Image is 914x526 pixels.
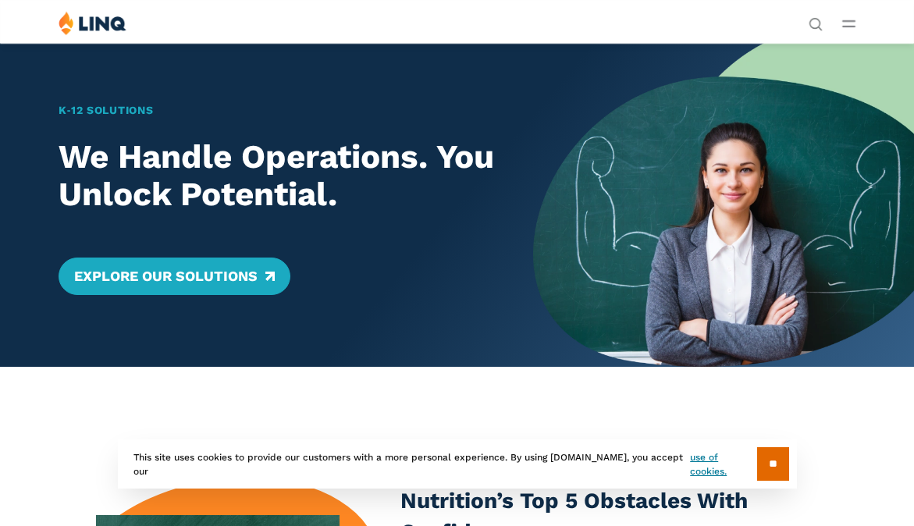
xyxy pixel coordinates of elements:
a: use of cookies. [690,450,756,478]
button: Open Main Menu [842,15,855,32]
button: Open Search Bar [809,16,823,30]
img: Home Banner [533,43,914,367]
h1: K‑12 Solutions [59,102,496,119]
img: LINQ | K‑12 Software [59,11,126,35]
nav: Utility Navigation [809,11,823,30]
div: This site uses cookies to provide our customers with a more personal experience. By using [DOMAIN... [118,439,797,489]
h2: We Handle Operations. You Unlock Potential. [59,138,496,214]
a: Explore Our Solutions [59,258,290,295]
